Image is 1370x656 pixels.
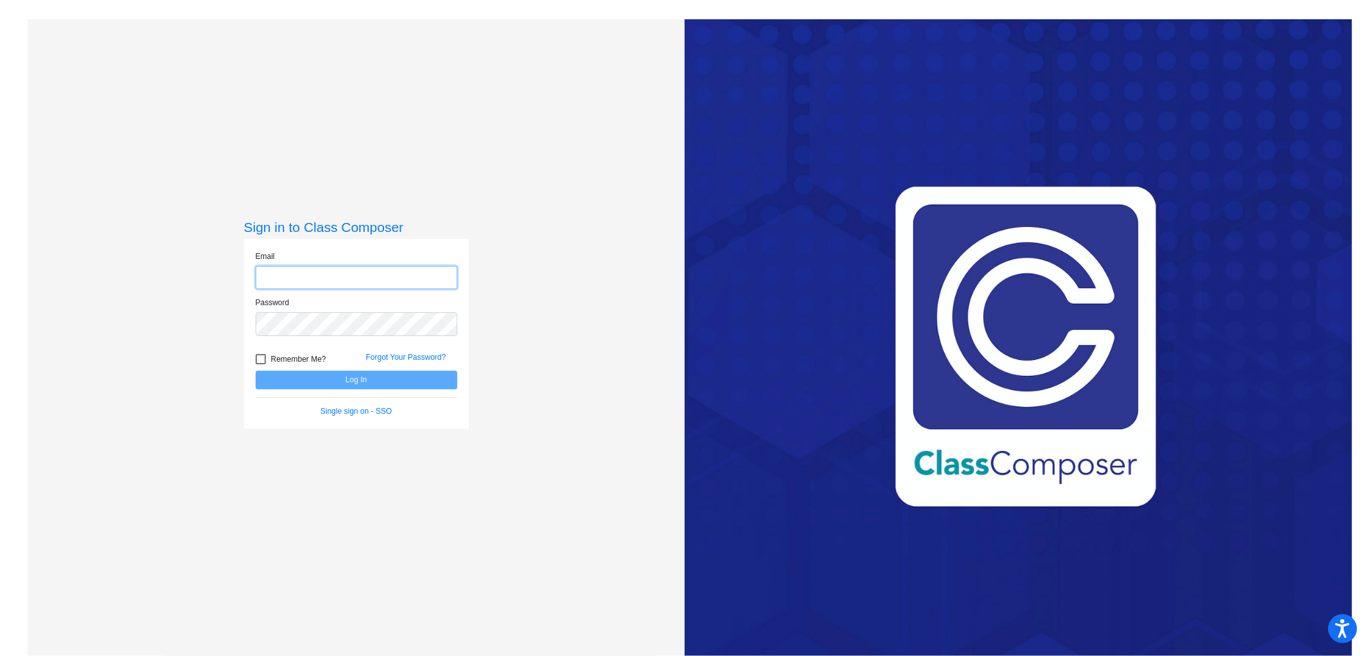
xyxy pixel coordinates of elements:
button: Log In [256,371,457,389]
a: Single sign on - SSO [321,407,392,416]
a: Forgot Your Password? [366,353,446,362]
label: Email [256,251,275,262]
span: Remember Me? [271,351,326,367]
label: Password [256,297,290,308]
h3: Sign in to Class Composer [244,219,469,235]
